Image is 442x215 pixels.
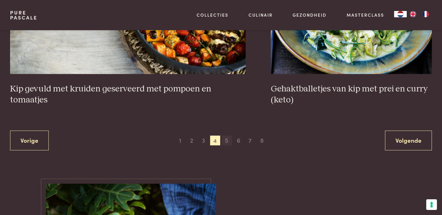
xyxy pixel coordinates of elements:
[199,135,209,146] span: 3
[293,12,327,18] a: Gezondheid
[245,135,255,146] span: 7
[419,11,432,17] a: FR
[197,12,228,18] a: Collecties
[426,199,437,210] button: Uw voorkeuren voor toestemming voor trackingtechnologieën
[347,12,384,18] a: Masterclass
[271,84,432,105] h3: Gehaktballetjes van kip met prei en curry (keto)
[10,84,246,105] h3: Kip gevuld met kruiden geserveerd met pompoen en tomaatjes
[394,11,432,17] aside: Language selected: Nederlands
[222,135,232,146] span: 5
[210,135,220,146] span: 4
[10,130,49,150] a: Vorige
[175,135,185,146] span: 1
[187,135,197,146] span: 2
[394,11,407,17] div: Language
[407,11,432,17] ul: Language list
[233,135,243,146] span: 6
[249,12,273,18] a: Culinair
[394,11,407,17] a: NL
[385,130,432,150] a: Volgende
[407,11,419,17] a: EN
[257,135,267,146] span: 8
[10,10,37,20] a: PurePascale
